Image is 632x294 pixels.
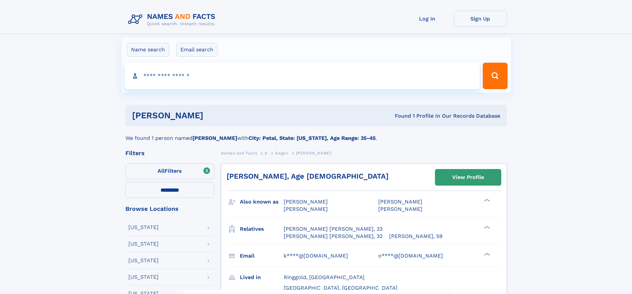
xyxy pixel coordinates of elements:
h3: Also known as [240,196,284,207]
h3: Relatives [240,223,284,235]
div: View Profile [452,170,484,185]
a: View Profile [435,169,501,185]
div: [US_STATE] [128,225,159,230]
button: Search Button [483,63,507,89]
span: [GEOGRAPHIC_DATA], [GEOGRAPHIC_DATA] [284,285,397,291]
a: [PERSON_NAME] [PERSON_NAME], 32 [284,233,383,240]
input: search input [125,63,480,89]
h3: Lived in [240,272,284,283]
span: [PERSON_NAME] [296,151,331,155]
span: [PERSON_NAME] [284,199,328,205]
img: Logo Names and Facts [125,11,221,29]
h3: Email [240,250,284,262]
a: Names and Facts [221,149,257,157]
a: [PERSON_NAME], 59 [389,233,443,240]
span: S [265,151,268,155]
div: ❯ [482,198,490,203]
span: Segari [275,151,288,155]
span: All [158,168,165,174]
span: [PERSON_NAME] [378,199,422,205]
a: Segari [275,149,288,157]
b: City: Petal, State: [US_STATE], Age Range: 35-45 [248,135,376,141]
a: [PERSON_NAME] [PERSON_NAME], 33 [284,225,383,233]
label: Name search [127,43,169,57]
div: Browse Locations [125,206,214,212]
div: Filters [125,150,214,156]
span: [PERSON_NAME] [378,206,422,212]
label: Filters [125,163,214,179]
div: ❯ [482,225,490,229]
a: Log In [401,11,454,27]
div: Found 1 Profile In Our Records Database [299,112,500,120]
div: [US_STATE] [128,241,159,247]
b: [PERSON_NAME] [192,135,237,141]
div: [US_STATE] [128,274,159,280]
span: [PERSON_NAME] [284,206,328,212]
label: Email search [176,43,218,57]
h1: [PERSON_NAME] [132,111,299,120]
div: We found 1 person named with . [125,126,507,142]
a: [PERSON_NAME], Age [DEMOGRAPHIC_DATA] [227,172,388,180]
div: ❯ [482,252,490,256]
div: [US_STATE] [128,258,159,263]
span: Ringgold, [GEOGRAPHIC_DATA] [284,274,365,280]
a: Sign Up [454,11,507,27]
a: S [265,149,268,157]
